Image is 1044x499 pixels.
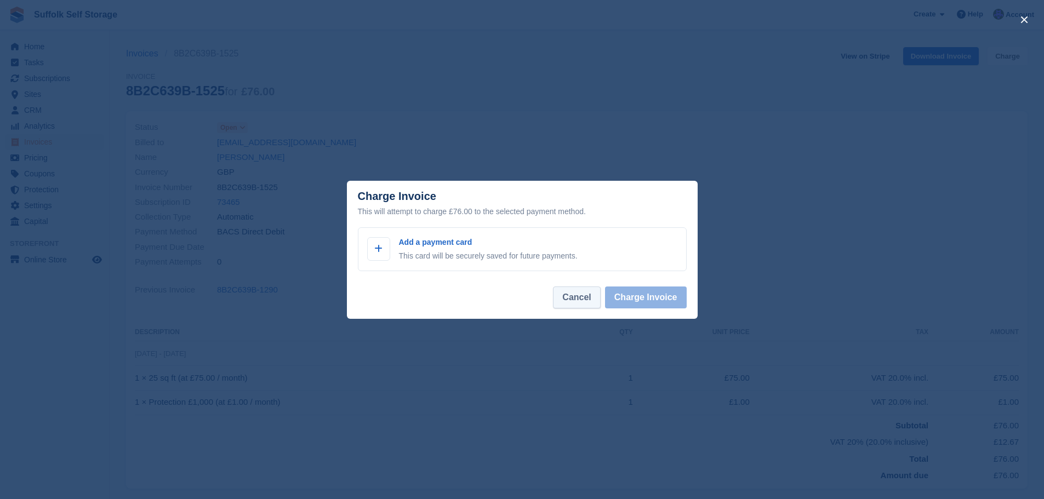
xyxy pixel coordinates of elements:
[1016,11,1033,28] button: close
[358,205,687,218] div: This will attempt to charge £76.00 to the selected payment method.
[399,250,578,262] p: This card will be securely saved for future payments.
[553,286,600,308] button: Cancel
[399,237,578,248] p: Add a payment card
[605,286,687,308] button: Charge Invoice
[358,190,687,218] div: Charge Invoice
[358,227,687,271] a: Add a payment card This card will be securely saved for future payments.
